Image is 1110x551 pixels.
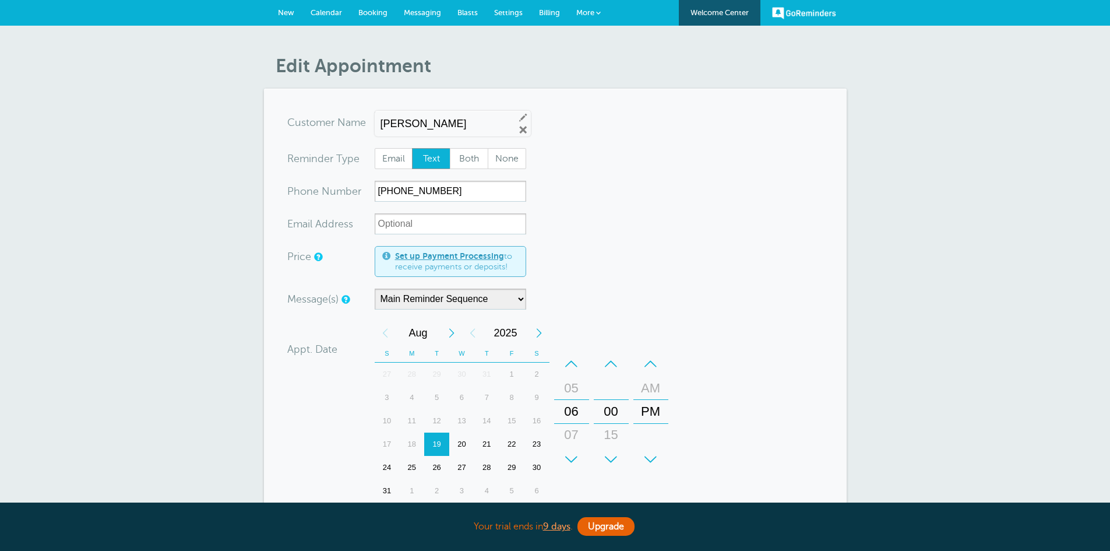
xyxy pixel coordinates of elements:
[488,149,526,169] span: None
[524,433,549,456] div: 23
[375,345,400,363] th: S
[399,433,424,456] div: 18
[306,117,346,128] span: tomer N
[597,423,625,447] div: 15
[518,125,528,135] a: Remove
[449,479,474,503] div: Wednesday, September 3
[554,352,589,471] div: Hours
[287,112,375,133] div: ame
[287,181,375,202] div: mber
[474,433,499,456] div: 21
[314,253,321,261] a: An optional price for the appointment. If you set a price, you can include a payment link in your...
[499,409,524,433] div: 15
[276,55,847,77] h1: Edit Appointment
[449,386,474,409] div: Wednesday, August 6
[499,345,524,363] th: F
[287,213,375,234] div: ress
[399,363,424,386] div: Monday, July 28
[518,112,528,122] a: Edit
[375,409,400,433] div: Sunday, August 10
[499,386,524,409] div: Friday, August 8
[577,517,635,536] a: Upgrade
[474,409,499,433] div: 14
[524,409,549,433] div: Saturday, August 16
[449,456,474,479] div: Wednesday, August 27
[424,409,449,433] div: Tuesday, August 12
[499,479,524,503] div: 5
[399,386,424,409] div: Monday, August 4
[499,479,524,503] div: Friday, September 5
[424,386,449,409] div: 5
[524,386,549,409] div: 9
[499,456,524,479] div: Friday, August 29
[375,363,400,386] div: Sunday, July 27
[474,433,499,456] div: Thursday, August 21
[375,213,526,234] input: Optional
[375,409,400,433] div: 10
[311,8,342,17] span: Calendar
[576,8,594,17] span: More
[424,386,449,409] div: Tuesday, August 5
[375,386,400,409] div: Sunday, August 3
[424,363,449,386] div: Tuesday, July 29
[424,479,449,503] div: 2
[412,148,450,169] label: Text
[543,521,570,532] b: 9 days
[375,386,400,409] div: 3
[499,433,524,456] div: Friday, August 22
[441,321,462,345] div: Next Month
[488,148,526,169] label: None
[375,363,400,386] div: 27
[637,377,665,400] div: AM
[375,149,413,169] span: Email
[424,345,449,363] th: T
[449,479,474,503] div: 3
[449,345,474,363] th: W
[524,479,549,503] div: 6
[524,345,549,363] th: S
[399,456,424,479] div: Monday, August 25
[558,423,586,447] div: 07
[450,149,488,169] span: Both
[375,479,400,503] div: 31
[287,117,306,128] span: Cus
[449,433,474,456] div: 20
[449,386,474,409] div: 6
[399,456,424,479] div: 25
[375,456,400,479] div: Sunday, August 24
[457,8,478,17] span: Blasts
[483,321,528,345] span: 2025
[399,363,424,386] div: 28
[424,456,449,479] div: 26
[399,409,424,433] div: 11
[524,456,549,479] div: Saturday, August 30
[287,219,308,229] span: Ema
[399,345,424,363] th: M
[424,456,449,479] div: Tuesday, August 26
[558,400,586,423] div: 06
[399,409,424,433] div: Monday, August 11
[375,321,396,345] div: Previous Month
[287,186,306,196] span: Pho
[396,321,441,345] span: August
[474,479,499,503] div: 4
[449,409,474,433] div: 13
[375,456,400,479] div: 24
[637,400,665,423] div: PM
[399,479,424,503] div: Monday, September 1
[524,479,549,503] div: Saturday, September 6
[474,386,499,409] div: Thursday, August 7
[474,345,499,363] th: T
[499,433,524,456] div: 22
[424,363,449,386] div: 29
[474,456,499,479] div: Thursday, August 28
[558,447,586,470] div: 08
[424,409,449,433] div: 12
[399,479,424,503] div: 1
[474,363,499,386] div: 31
[424,479,449,503] div: Tuesday, September 2
[597,447,625,470] div: 30
[264,514,847,539] div: Your trial ends in .
[524,363,549,386] div: Saturday, August 2
[413,149,450,169] span: Text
